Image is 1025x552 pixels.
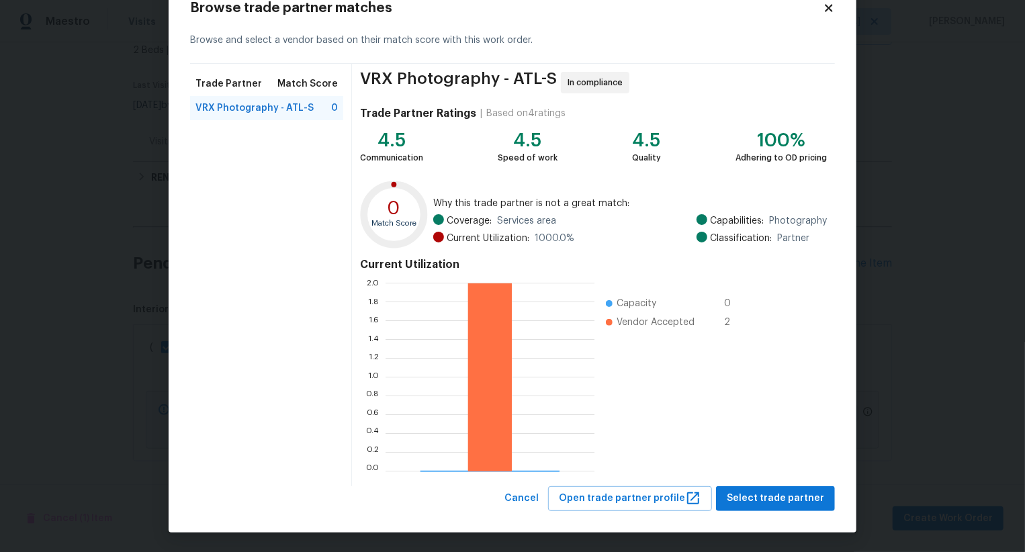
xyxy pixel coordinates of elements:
[367,411,379,419] text: 0.6
[195,77,262,91] span: Trade Partner
[724,316,746,329] span: 2
[369,355,379,363] text: 1.2
[367,279,379,287] text: 2.0
[433,197,827,210] span: Why this trade partner is not a great match:
[195,101,314,115] span: VRX Photography - ATL-S
[366,430,379,438] text: 0.4
[777,232,809,245] span: Partner
[486,107,566,120] div: Based on 4 ratings
[360,134,423,147] div: 4.5
[360,72,557,93] span: VRX Photography - ATL-S
[548,486,712,511] button: Open trade partner profile
[736,151,827,165] div: Adhering to OD pricing
[366,392,379,400] text: 0.8
[369,317,379,325] text: 1.6
[388,199,401,218] text: 0
[497,214,556,228] span: Services area
[447,214,492,228] span: Coverage:
[368,373,379,381] text: 1.0
[716,486,835,511] button: Select trade partner
[190,1,823,15] h2: Browse trade partner matches
[535,232,574,245] span: 1000.0 %
[710,214,764,228] span: Capabilities:
[498,151,558,165] div: Speed of work
[632,151,661,165] div: Quality
[568,76,628,89] span: In compliance
[368,298,379,306] text: 1.8
[447,232,529,245] span: Current Utilization:
[724,297,746,310] span: 0
[617,316,695,329] span: Vendor Accepted
[367,449,379,457] text: 0.2
[769,214,827,228] span: Photography
[331,101,338,115] span: 0
[710,232,772,245] span: Classification:
[727,490,824,507] span: Select trade partner
[559,490,701,507] span: Open trade partner profile
[366,467,379,475] text: 0.0
[368,336,379,344] text: 1.4
[360,107,476,120] h4: Trade Partner Ratings
[371,220,416,227] text: Match Score
[736,134,827,147] div: 100%
[360,258,827,271] h4: Current Utilization
[504,490,539,507] span: Cancel
[498,134,558,147] div: 4.5
[190,17,835,64] div: Browse and select a vendor based on their match score with this work order.
[617,297,656,310] span: Capacity
[499,486,544,511] button: Cancel
[632,134,661,147] div: 4.5
[277,77,338,91] span: Match Score
[360,151,423,165] div: Communication
[476,107,486,120] div: |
